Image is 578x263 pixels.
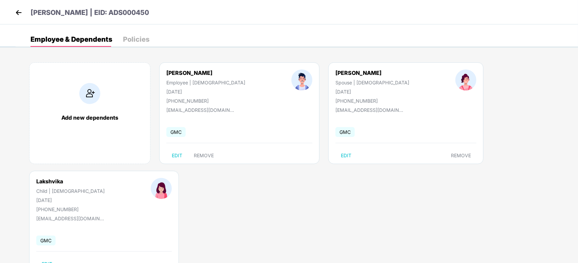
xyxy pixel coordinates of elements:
[36,206,105,212] div: [PHONE_NUMBER]
[194,153,214,158] span: REMOVE
[166,127,186,137] span: GMC
[166,98,245,104] div: [PHONE_NUMBER]
[335,69,409,76] div: [PERSON_NAME]
[335,89,409,95] div: [DATE]
[188,150,219,161] button: REMOVE
[341,153,351,158] span: EDIT
[30,36,112,43] div: Employee & Dependents
[151,178,172,199] img: profileImage
[335,150,357,161] button: EDIT
[14,7,24,18] img: back
[451,153,471,158] span: REMOVE
[291,69,312,90] img: profileImage
[123,36,149,43] div: Policies
[30,7,149,18] p: [PERSON_NAME] | EID: ADS000450
[36,188,105,194] div: Child | [DEMOGRAPHIC_DATA]
[36,114,143,121] div: Add new dependents
[79,83,100,104] img: addIcon
[36,178,105,185] div: Lakshvika
[166,89,245,95] div: [DATE]
[166,107,234,113] div: [EMAIL_ADDRESS][DOMAIN_NAME]
[36,216,104,221] div: [EMAIL_ADDRESS][DOMAIN_NAME]
[172,153,182,158] span: EDIT
[36,197,105,203] div: [DATE]
[166,69,245,76] div: [PERSON_NAME]
[166,150,188,161] button: EDIT
[335,127,355,137] span: GMC
[335,107,403,113] div: [EMAIL_ADDRESS][DOMAIN_NAME]
[446,150,476,161] button: REMOVE
[166,80,245,85] div: Employee | [DEMOGRAPHIC_DATA]
[36,236,56,245] span: GMC
[335,98,409,104] div: [PHONE_NUMBER]
[455,69,476,90] img: profileImage
[335,80,409,85] div: Spouse | [DEMOGRAPHIC_DATA]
